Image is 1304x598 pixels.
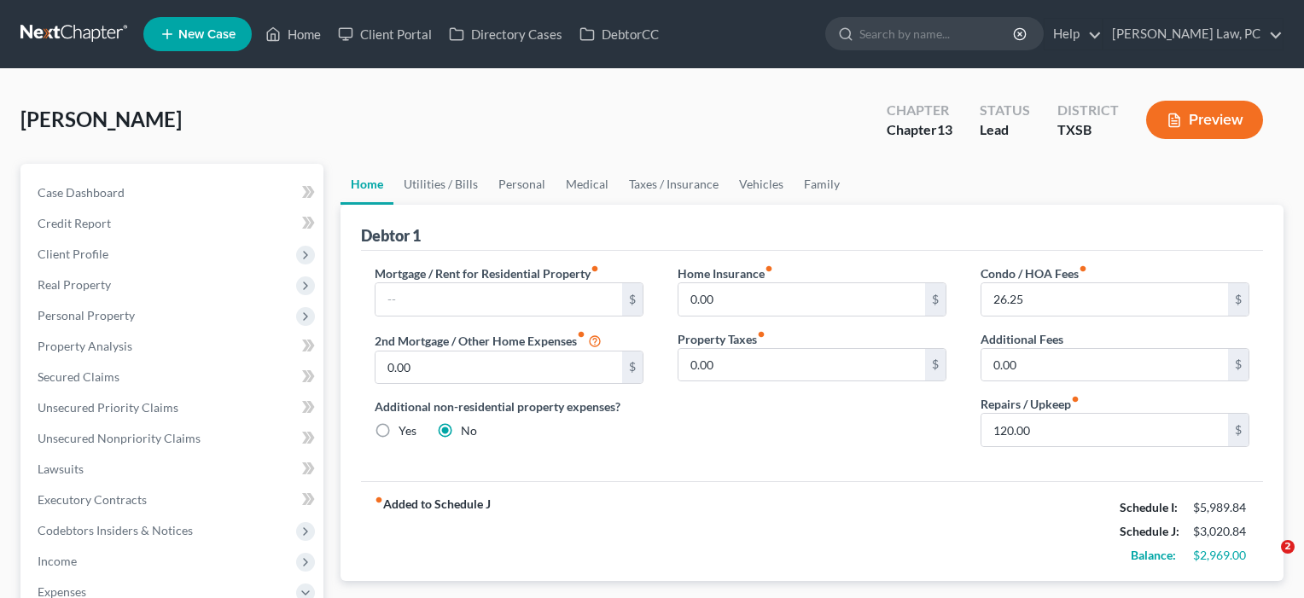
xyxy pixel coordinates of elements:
[24,177,323,208] a: Case Dashboard
[1057,120,1119,140] div: TXSB
[178,28,236,41] span: New Case
[375,264,599,282] label: Mortgage / Rent for Residential Property
[38,492,147,507] span: Executory Contracts
[24,331,323,362] a: Property Analysis
[1228,283,1249,316] div: $
[1120,524,1179,538] strong: Schedule J:
[329,19,440,49] a: Client Portal
[678,264,773,282] label: Home Insurance
[1246,540,1287,581] iframe: Intercom live chat
[461,422,477,439] label: No
[980,101,1030,120] div: Status
[38,462,84,476] span: Lawsuits
[1193,523,1249,540] div: $3,020.84
[440,19,571,49] a: Directory Cases
[981,414,1228,446] input: --
[375,496,383,504] i: fiber_manual_record
[1281,540,1295,554] span: 2
[937,121,952,137] span: 13
[1228,414,1249,446] div: $
[1193,499,1249,516] div: $5,989.84
[729,164,794,205] a: Vehicles
[678,283,925,316] input: --
[38,400,178,415] span: Unsecured Priority Claims
[1103,19,1283,49] a: [PERSON_NAME] Law, PC
[488,164,556,205] a: Personal
[577,330,585,339] i: fiber_manual_record
[341,164,393,205] a: Home
[887,101,952,120] div: Chapter
[1131,548,1176,562] strong: Balance:
[925,349,946,381] div: $
[375,398,643,415] label: Additional non-residential property expenses?
[1120,500,1178,514] strong: Schedule I:
[571,19,667,49] a: DebtorCC
[981,349,1228,381] input: --
[38,216,111,230] span: Credit Report
[38,247,108,261] span: Client Profile
[375,283,622,316] input: --
[38,369,119,384] span: Secured Claims
[20,107,182,131] span: [PERSON_NAME]
[38,523,193,537] span: Codebtors Insiders & Notices
[38,339,132,353] span: Property Analysis
[981,264,1087,282] label: Condo / HOA Fees
[981,330,1063,348] label: Additional Fees
[24,208,323,239] a: Credit Report
[678,349,925,381] input: --
[765,264,773,273] i: fiber_manual_record
[38,431,201,445] span: Unsecured Nonpriority Claims
[24,392,323,423] a: Unsecured Priority Claims
[24,423,323,454] a: Unsecured Nonpriority Claims
[375,330,602,351] label: 2nd Mortgage / Other Home Expenses
[619,164,729,205] a: Taxes / Insurance
[859,18,1016,49] input: Search by name...
[38,185,125,200] span: Case Dashboard
[24,485,323,515] a: Executory Contracts
[981,395,1080,413] label: Repairs / Upkeep
[38,277,111,292] span: Real Property
[887,120,952,140] div: Chapter
[981,283,1228,316] input: --
[24,454,323,485] a: Lawsuits
[24,362,323,392] a: Secured Claims
[1045,19,1102,49] a: Help
[980,120,1030,140] div: Lead
[925,283,946,316] div: $
[375,496,491,567] strong: Added to Schedule J
[1193,547,1249,564] div: $2,969.00
[622,283,643,316] div: $
[556,164,619,205] a: Medical
[1079,264,1087,273] i: fiber_manual_record
[257,19,329,49] a: Home
[393,164,488,205] a: Utilities / Bills
[622,351,643,384] div: $
[38,308,135,322] span: Personal Property
[1071,395,1080,404] i: fiber_manual_record
[38,554,77,568] span: Income
[1228,349,1249,381] div: $
[591,264,599,273] i: fiber_manual_record
[361,225,421,246] div: Debtor 1
[1146,101,1263,139] button: Preview
[757,330,766,339] i: fiber_manual_record
[375,351,622,384] input: --
[399,422,416,439] label: Yes
[1057,101,1119,120] div: District
[794,164,850,205] a: Family
[678,330,766,348] label: Property Taxes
